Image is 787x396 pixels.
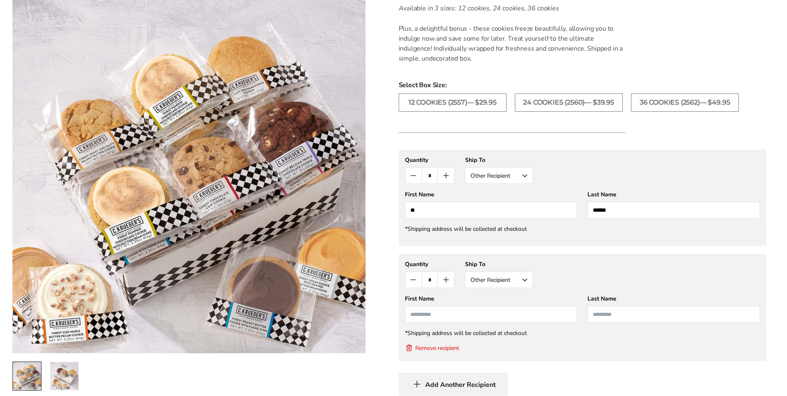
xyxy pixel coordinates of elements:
input: Quantity [422,168,438,183]
a: 1 / 2 [12,362,41,391]
button: Count plus [438,272,454,288]
img: Just the Cookies - Assorted Fall Cookies [50,362,78,390]
a: 2 / 2 [50,362,79,391]
div: First Name [405,295,577,303]
p: Plus, a delightful bonus - these cookies freeze beautifully, allowing you to indulge now and save... [399,24,626,64]
button: Count minus [405,168,422,183]
div: Last Name [587,295,760,303]
div: Last Name [587,191,760,198]
button: Count minus [405,272,422,288]
div: Quantity [405,156,455,164]
button: Add Another Recipient [399,373,508,396]
div: *Shipping address will be collected at checkout [405,225,760,233]
button: Other Recipient [465,271,533,288]
img: Just the Cookies - Assorted Fall Cookies [13,362,41,390]
em: Available in 3 sizes: 12 cookies, 24 cookies, 36 cookies [399,4,559,13]
input: Last Name [587,306,760,323]
button: Count plus [438,168,454,183]
input: Last Name [587,202,760,218]
gfm-form: New recipient [399,254,766,361]
div: Ship To [465,156,533,164]
div: Ship To [465,260,533,268]
span: Select Box Size: [399,80,766,90]
div: Quantity [405,260,455,268]
div: *Shipping address will be collected at checkout [405,329,760,337]
span: Add Another Recipient [425,381,496,389]
label: 12 COOKIES (2557)— $29.95 [399,93,507,112]
button: Other Recipient [465,167,533,184]
gfm-form: New recipient [399,150,766,246]
iframe: Sign Up via Text for Offers [7,364,86,389]
input: First Name [405,306,577,323]
button: Remove recipient [405,344,459,352]
input: First Name [405,202,577,218]
input: Quantity [422,272,438,288]
div: First Name [405,191,577,198]
label: 36 COOKIES (2562)— $49.95 [631,93,739,112]
label: 24 COOKIES (2560)— $39.95 [515,93,623,112]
